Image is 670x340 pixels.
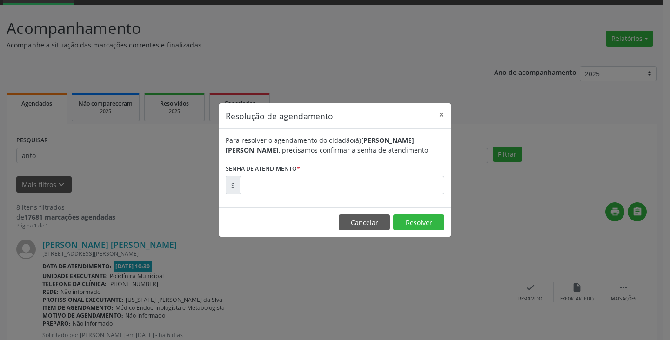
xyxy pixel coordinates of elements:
b: [PERSON_NAME] [PERSON_NAME] [226,136,414,154]
button: Cancelar [339,214,390,230]
button: Resolver [393,214,444,230]
h5: Resolução de agendamento [226,110,333,122]
label: Senha de atendimento [226,161,300,176]
div: S [226,176,240,194]
button: Close [432,103,451,126]
div: Para resolver o agendamento do cidadão(ã) , precisamos confirmar a senha de atendimento. [226,135,444,155]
